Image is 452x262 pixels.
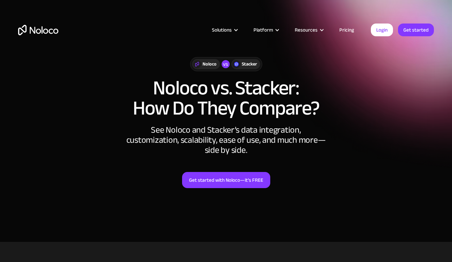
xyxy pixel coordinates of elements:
div: vs [222,60,230,68]
div: Stacker [242,60,257,68]
div: Solutions [204,26,245,34]
div: Platform [245,26,286,34]
div: Solutions [212,26,232,34]
div: Platform [253,26,273,34]
div: Resources [295,26,318,34]
a: Login [371,24,393,36]
div: See Noloco and Stacker’s data integration, customization, scalability, ease of use, and much more... [125,125,327,155]
div: Resources [286,26,331,34]
div: Noloco [203,60,217,68]
a: Get started with Noloco—it’s FREE [182,172,270,188]
a: Pricing [331,26,362,34]
h1: Noloco vs. Stacker: How Do They Compare? [18,78,434,118]
a: home [18,25,58,35]
a: Get started [398,24,434,36]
